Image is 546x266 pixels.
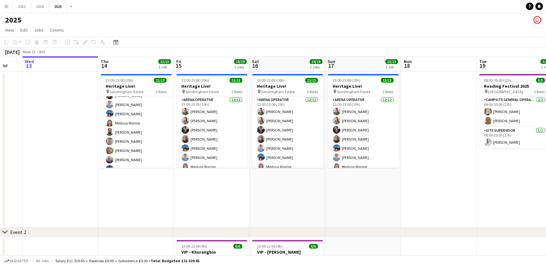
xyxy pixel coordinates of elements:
span: 13:00-22:00 (9h) [257,244,283,249]
h3: Heritage Live! [101,83,172,89]
span: Jobs [34,27,43,33]
span: Total Budgeted £11 519.65 [151,258,199,263]
span: 13/13 [385,59,398,64]
span: 13/13 [158,59,171,64]
span: Wed [25,59,34,64]
h3: Heritage Live! [328,83,399,89]
span: 13:00-23:00 (10h) [181,78,209,83]
span: 19/19 [310,59,322,64]
app-job-card: 13:00-23:00 (10h)13/13Heritage Live! Sandringham Estate2 RolesArena Operative12/1213:00-23:00 (10... [252,74,323,168]
span: 13:00-23:00 (10h) [106,78,133,83]
app-card-role: Arena Operative12/1213:00-23:00 (10h)[PERSON_NAME][PERSON_NAME][PERSON_NAME][PERSON_NAME][PERSON_... [252,96,323,219]
span: 13:00-23:00 (10h) [333,78,360,83]
span: 14 [100,62,109,69]
span: 2 Roles [156,89,166,94]
span: 13/13 [229,78,242,83]
button: Budgeted [3,257,29,264]
h3: VIP - [PERSON_NAME] [252,249,323,255]
span: Comms [50,27,64,33]
div: Event 2 [10,229,26,235]
span: 6/6 [233,244,242,249]
span: Thu [101,59,109,64]
span: Sandringham Estate [261,89,295,94]
app-card-role: Arena Operative12/1213:00-23:00 (10h)[PERSON_NAME][PERSON_NAME][PERSON_NAME][PERSON_NAME][PERSON_... [176,96,247,219]
span: 13/13 [154,78,166,83]
span: 16 [251,62,259,69]
a: View [3,26,16,34]
h3: Heritage Live! [176,83,247,89]
button: 2025 [49,0,67,13]
span: 08:00-20:00 (12h) [484,78,511,83]
div: 1 Job [386,65,398,69]
span: Tue [479,59,486,64]
span: 13 [24,62,34,69]
span: 13/13 [305,78,318,83]
h1: 2025 [5,15,22,25]
button: 2024 [31,0,49,13]
div: [DATE] [5,49,20,55]
span: [GEOGRAPHIC_DATA] [488,89,523,94]
span: 19 [478,62,486,69]
span: Sandringham Estate [110,89,143,94]
span: 15 [175,62,181,69]
span: 3/3 [536,78,545,83]
span: 2 Roles [307,89,318,94]
span: All jobs [35,258,50,263]
app-job-card: 13:00-23:00 (10h)13/13Heritage Live! Sandringham Estate2 RolesArena Operative12/1213:00-23:00 (10... [328,74,399,168]
span: 2 Roles [534,89,545,94]
span: Sandringham Estate [185,89,219,94]
div: 2 Jobs [310,65,322,69]
span: 2 Roles [231,89,242,94]
app-job-card: 13:00-23:00 (10h)13/13Heritage Live! Sandringham Estate2 Roles[PERSON_NAME][PERSON_NAME][PERSON_N... [101,74,172,168]
div: BST [39,49,46,54]
span: 6/6 [309,244,318,249]
span: Sat [252,59,259,64]
span: 17 [327,62,335,69]
app-user-avatar: Chris hessey [533,16,541,24]
span: Edit [20,27,28,33]
button: 2023 [13,0,31,13]
div: Salary £11 519.65 + Expenses £0.00 + Subsistence £0.00 = [55,258,199,263]
span: Week 33 [21,49,37,54]
span: 19/19 [234,59,247,64]
span: View [5,27,14,33]
app-job-card: 13:00-23:00 (10h)13/13Heritage Live! Sandringham Estate2 RolesArena Operative12/1213:00-23:00 (10... [176,74,247,168]
span: 13:00-23:00 (10h) [257,78,285,83]
a: Comms [47,26,66,34]
span: 13/13 [381,78,393,83]
h3: VIP - Khurangbin [176,249,247,255]
span: Fri [176,59,181,64]
span: Budgeted [10,259,28,263]
a: Edit [18,26,30,34]
div: 2 Jobs [234,65,246,69]
span: 18 [402,62,411,69]
span: 13:00-22:00 (9h) [181,244,207,249]
a: Jobs [31,26,46,34]
app-card-role: Arena Operative12/1213:00-23:00 (10h)[PERSON_NAME][PERSON_NAME][PERSON_NAME][PERSON_NAME][PERSON_... [328,96,399,219]
span: Mon [403,59,411,64]
div: 1 Job [159,65,171,69]
span: Sun [328,59,335,64]
span: 2 Roles [383,89,393,94]
span: Sandringham Estate [337,89,370,94]
h3: Heritage Live! [252,83,323,89]
app-card-role: [PERSON_NAME][PERSON_NAME][PERSON_NAME][PERSON_NAME][PERSON_NAME]Medusa Warrior[PERSON_NAME][PERS... [101,53,172,175]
